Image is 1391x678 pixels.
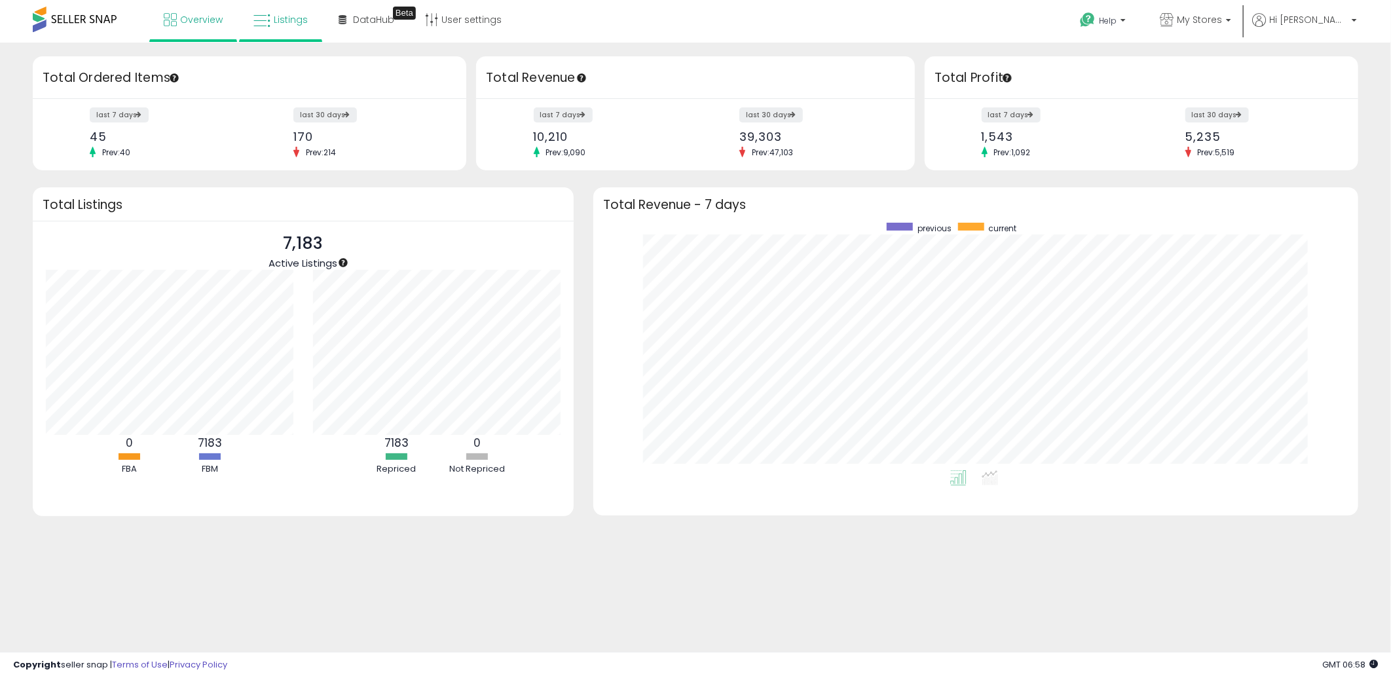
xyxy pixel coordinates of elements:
[437,463,516,476] div: Not Repriced
[540,147,593,158] span: Prev: 9,090
[43,69,456,87] h3: Total Ordered Items
[337,257,349,269] div: Tooltip anchor
[269,231,337,256] p: 7,183
[1177,13,1222,26] span: My Stores
[90,463,168,476] div: FBA
[739,130,891,143] div: 39,303
[96,147,137,158] span: Prev: 40
[269,256,337,270] span: Active Listings
[745,147,800,158] span: Prev: 47,103
[1191,147,1242,158] span: Prev: 5,519
[384,435,409,451] b: 7183
[534,107,593,122] label: last 7 days
[1079,12,1096,28] i: Get Help
[393,7,416,20] div: Tooltip anchor
[918,223,952,234] span: previous
[90,130,240,143] div: 45
[1001,72,1013,84] div: Tooltip anchor
[988,147,1037,158] span: Prev: 1,092
[357,463,436,476] div: Repriced
[180,13,223,26] span: Overview
[274,13,308,26] span: Listings
[168,72,180,84] div: Tooltip anchor
[486,69,905,87] h3: Total Revenue
[90,107,149,122] label: last 7 days
[353,13,394,26] span: DataHub
[293,130,443,143] div: 170
[989,223,1017,234] span: current
[576,72,587,84] div: Tooltip anchor
[1185,130,1335,143] div: 5,235
[1252,13,1357,43] a: Hi [PERSON_NAME]
[293,107,357,122] label: last 30 days
[170,463,249,476] div: FBM
[1099,15,1117,26] span: Help
[1185,107,1249,122] label: last 30 days
[982,107,1041,122] label: last 7 days
[126,435,133,451] b: 0
[1069,2,1139,43] a: Help
[473,435,481,451] b: 0
[198,435,222,451] b: 7183
[982,130,1132,143] div: 1,543
[299,147,343,158] span: Prev: 214
[1269,13,1348,26] span: Hi [PERSON_NAME]
[935,69,1348,87] h3: Total Profit
[43,200,564,210] h3: Total Listings
[739,107,803,122] label: last 30 days
[603,200,1348,210] h3: Total Revenue - 7 days
[534,130,686,143] div: 10,210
